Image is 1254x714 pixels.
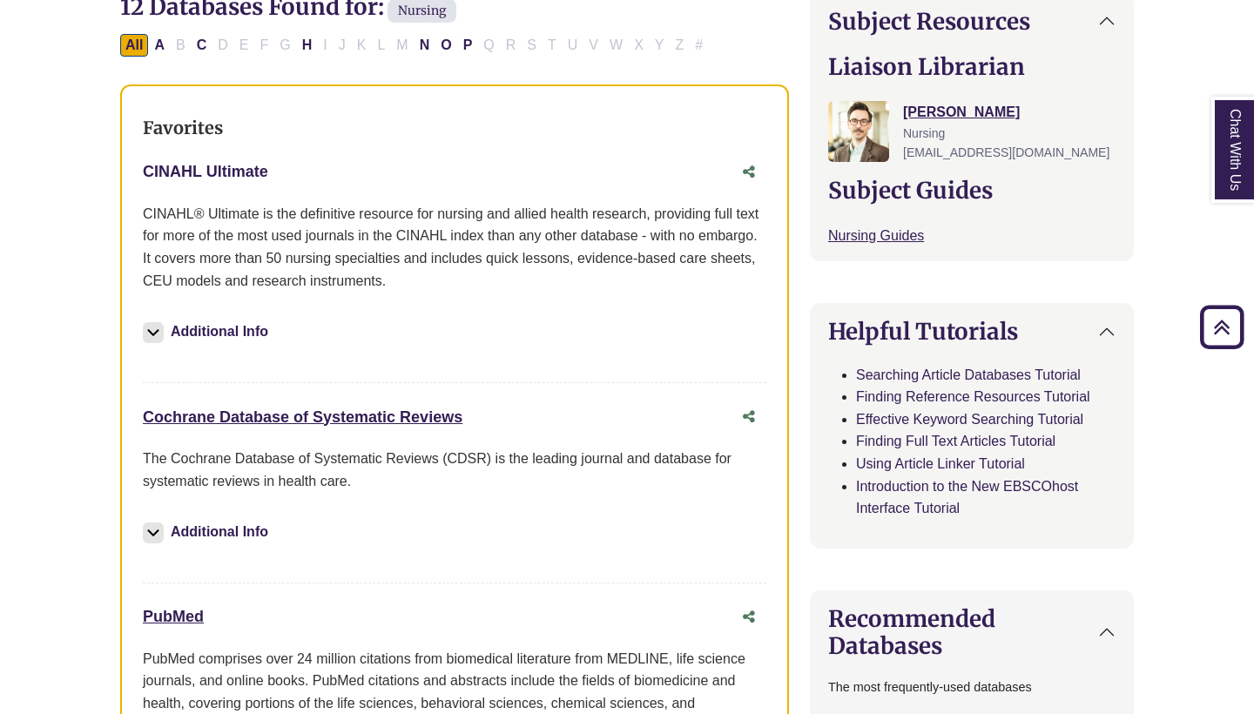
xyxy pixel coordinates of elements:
h2: Subject Guides [828,177,1116,204]
a: Introduction to the New EBSCOhost Interface Tutorial [856,479,1078,516]
a: CINAHL Ultimate [143,163,268,180]
img: Greg Rosauer [828,101,889,162]
a: [PERSON_NAME] [903,104,1020,119]
a: Finding Full Text Articles Tutorial [856,434,1055,448]
button: Share this database [731,601,766,634]
h3: Favorites [143,118,766,138]
a: Back to Top [1194,315,1250,339]
button: Filter Results P [458,34,478,57]
div: Alpha-list to filter by first letter of database name [120,37,710,51]
span: Nursing [903,126,945,140]
span: [EMAIL_ADDRESS][DOMAIN_NAME] [903,145,1109,159]
a: Searching Article Databases Tutorial [856,367,1081,382]
a: Cochrane Database of Systematic Reviews [143,408,462,426]
button: Filter Results O [435,34,456,57]
a: Nursing Guides [828,228,924,243]
button: Share this database [731,401,766,434]
button: Filter Results A [149,34,170,57]
p: The most frequently-used databases [828,677,1116,697]
h2: Liaison Librarian [828,53,1116,80]
button: Filter Results H [297,34,318,57]
a: Finding Reference Resources Tutorial [856,389,1090,404]
a: PubMed [143,608,204,625]
button: Recommended Databases [811,591,1133,673]
button: Share this database [731,156,766,189]
p: The Cochrane Database of Systematic Reviews (CDSR) is the leading journal and database for system... [143,448,766,492]
button: Additional Info [143,520,273,544]
button: Filter Results C [192,34,212,57]
p: CINAHL® Ultimate is the definitive resource for nursing and allied health research, providing ful... [143,203,766,292]
button: All [120,34,148,57]
button: Helpful Tutorials [811,304,1133,359]
button: Filter Results N [415,34,435,57]
a: Using Article Linker Tutorial [856,456,1025,471]
a: Effective Keyword Searching Tutorial [856,412,1083,427]
button: Additional Info [143,320,273,344]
